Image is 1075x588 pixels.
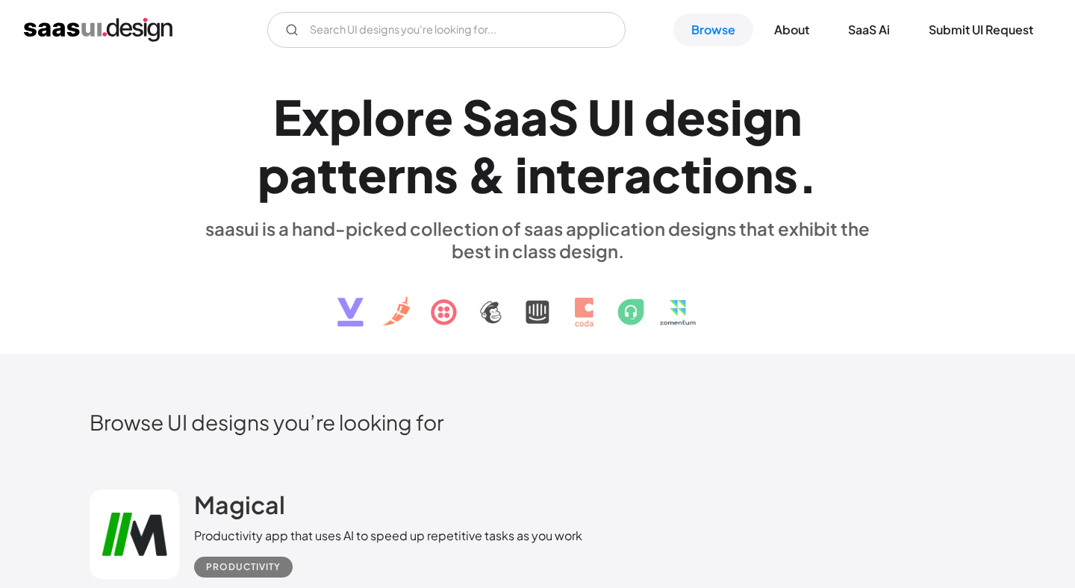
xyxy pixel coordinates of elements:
[705,88,730,146] div: s
[624,146,652,203] div: a
[24,18,172,42] a: home
[273,88,302,146] div: E
[622,88,635,146] div: I
[701,146,714,203] div: i
[194,217,881,262] div: saasui is a hand-picked collection of saas application designs that exhibit the best in class des...
[424,88,453,146] div: e
[493,88,520,146] div: a
[676,88,705,146] div: e
[520,88,548,146] div: a
[773,146,798,203] div: s
[673,13,753,46] a: Browse
[830,13,908,46] a: SaaS Ai
[730,88,743,146] div: i
[515,146,528,203] div: i
[90,409,985,435] h2: Browse UI designs you’re looking for
[548,88,579,146] div: S
[434,146,458,203] div: s
[258,146,290,203] div: p
[756,13,827,46] a: About
[773,88,802,146] div: n
[194,527,582,545] div: Productivity app that uses AI to speed up repetitive tasks as you work
[798,146,817,203] div: .
[358,146,387,203] div: e
[911,13,1051,46] a: Submit UI Request
[329,88,361,146] div: p
[361,88,374,146] div: l
[528,146,556,203] div: n
[317,146,337,203] div: t
[405,88,424,146] div: r
[556,146,576,203] div: t
[337,146,358,203] div: t
[681,146,701,203] div: t
[644,88,676,146] div: d
[387,146,405,203] div: r
[652,146,681,203] div: c
[714,146,745,203] div: o
[588,88,622,146] div: U
[267,12,626,48] input: Search UI designs you're looking for...
[467,146,506,203] div: &
[405,146,434,203] div: n
[302,88,329,146] div: x
[290,146,317,203] div: a
[462,88,493,146] div: S
[374,88,405,146] div: o
[206,558,281,576] div: Productivity
[311,262,764,340] img: text, icon, saas logo
[745,146,773,203] div: n
[267,12,626,48] form: Email Form
[743,88,773,146] div: g
[194,490,285,527] a: Magical
[194,490,285,519] h2: Magical
[576,146,605,203] div: e
[605,146,624,203] div: r
[194,88,881,203] h1: Explore SaaS UI design patterns & interactions.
